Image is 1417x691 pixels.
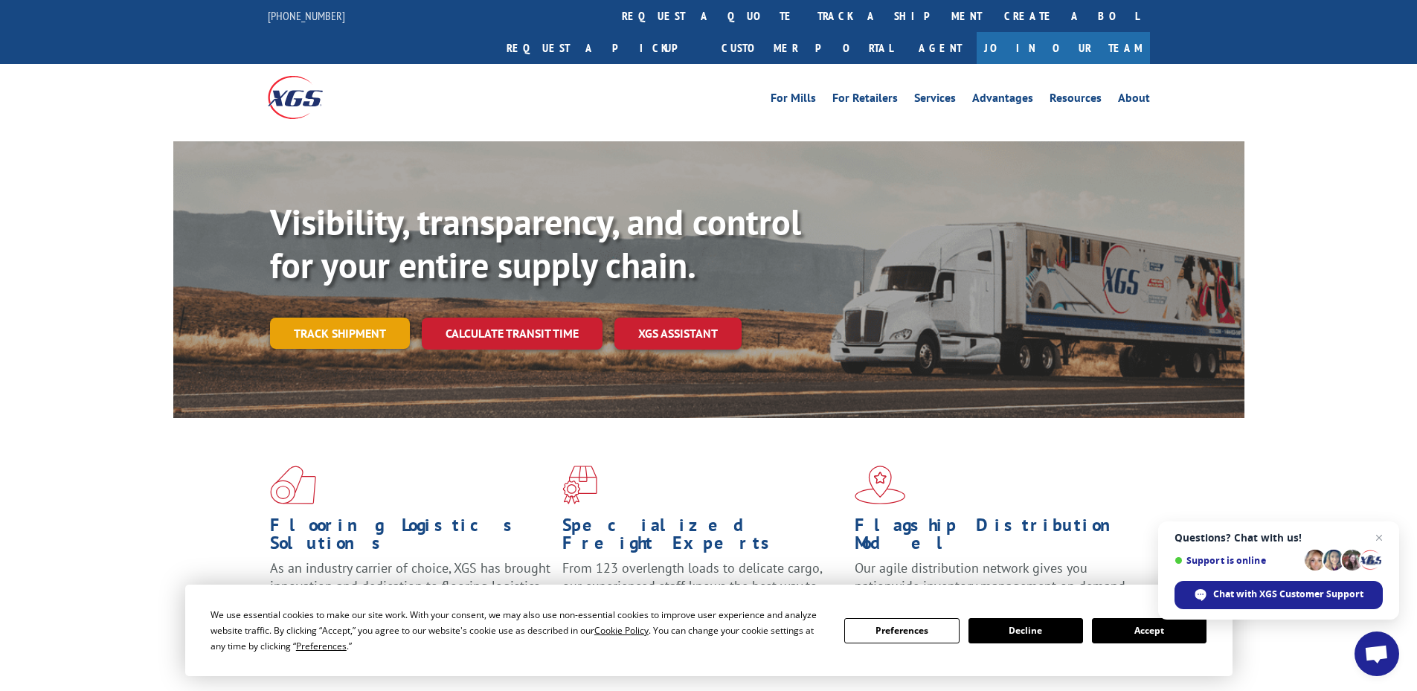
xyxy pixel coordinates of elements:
button: Preferences [844,618,959,643]
a: For Mills [771,92,816,109]
img: xgs-icon-focused-on-flooring-red [562,466,597,504]
a: Track shipment [270,318,410,349]
a: Agent [904,32,977,64]
b: Visibility, transparency, and control for your entire supply chain. [270,199,801,288]
div: We use essential cookies to make our site work. With your consent, we may also use non-essential ... [211,607,826,654]
a: Open chat [1355,631,1399,676]
span: As an industry carrier of choice, XGS has brought innovation and dedication to flooring logistics... [270,559,550,612]
span: Cookie Policy [594,624,649,637]
span: Preferences [296,640,347,652]
a: Join Our Team [977,32,1150,64]
span: Questions? Chat with us! [1175,532,1383,544]
button: Accept [1092,618,1206,643]
span: Chat with XGS Customer Support [1175,581,1383,609]
h1: Flooring Logistics Solutions [270,516,551,559]
span: Our agile distribution network gives you nationwide inventory management on demand. [855,559,1128,594]
a: For Retailers [832,92,898,109]
img: xgs-icon-flagship-distribution-model-red [855,466,906,504]
a: XGS ASSISTANT [614,318,742,350]
p: From 123 overlength loads to delicate cargo, our experienced staff knows the best way to move you... [562,559,844,626]
a: Customer Portal [710,32,904,64]
a: Services [914,92,956,109]
a: About [1118,92,1150,109]
img: xgs-icon-total-supply-chain-intelligence-red [270,466,316,504]
div: Cookie Consent Prompt [185,585,1233,676]
a: Request a pickup [495,32,710,64]
h1: Flagship Distribution Model [855,516,1136,559]
h1: Specialized Freight Experts [562,516,844,559]
a: Advantages [972,92,1033,109]
span: Support is online [1175,555,1299,566]
a: [PHONE_NUMBER] [268,8,345,23]
a: Calculate transit time [422,318,603,350]
button: Decline [968,618,1083,643]
a: Resources [1050,92,1102,109]
span: Chat with XGS Customer Support [1213,588,1363,601]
